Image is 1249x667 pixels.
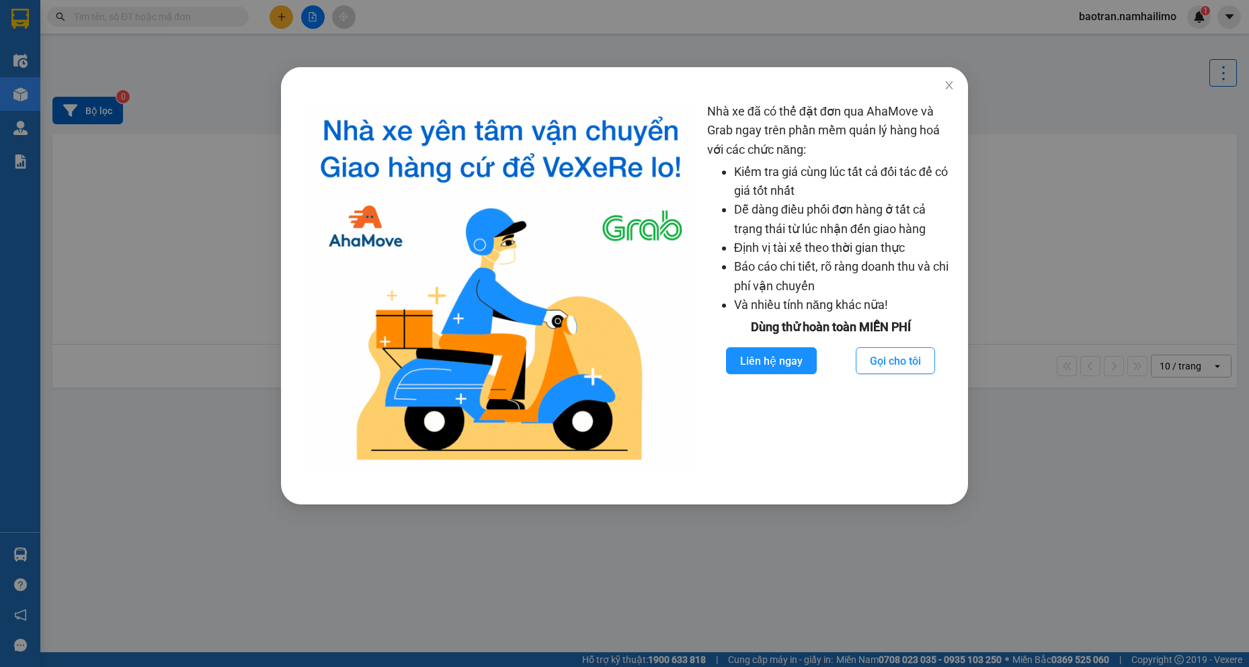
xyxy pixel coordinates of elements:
li: Và nhiều tính năng khác nữa! [734,296,955,314]
li: Dễ dàng điều phối đơn hàng ở tất cả trạng thái từ lúc nhận đến giao hàng [734,200,955,238]
li: Kiểm tra giá cùng lúc tất cả đối tác để có giá tốt nhất [734,163,955,201]
button: Close [930,67,968,105]
span: Liên hệ ngay [741,353,803,369]
img: logo [305,102,696,471]
button: Gọi cho tôi [856,347,935,374]
li: Định vị tài xế theo thời gian thực [734,238,955,257]
div: Nhà xe đã có thể đặt đơn qua AhaMove và Grab ngay trên phần mềm quản lý hàng hoá với các chức năng: [707,102,955,471]
span: Gọi cho tôi [870,353,921,369]
li: Báo cáo chi tiết, rõ ràng doanh thu và chi phí vận chuyển [734,257,955,296]
button: Liên hệ ngay [727,347,817,374]
div: Dùng thử hoàn toàn MIỄN PHÍ [707,318,955,337]
span: close [944,80,955,91]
